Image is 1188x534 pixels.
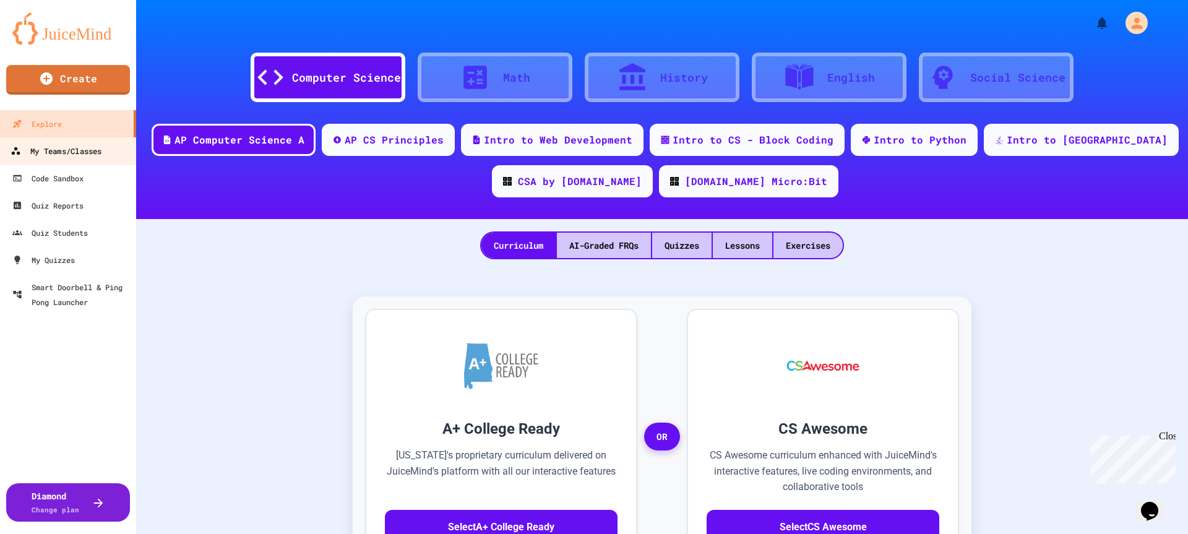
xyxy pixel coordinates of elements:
div: Intro to [GEOGRAPHIC_DATA] [1007,132,1168,147]
div: AP CS Principles [345,132,444,147]
img: A+ College Ready [464,343,538,389]
img: CODE_logo_RGB.png [670,177,679,186]
div: AP Computer Science A [174,132,304,147]
iframe: chat widget [1085,431,1176,483]
p: [US_STATE]'s proprietary curriculum delivered on JuiceMind's platform with all our interactive fe... [385,447,618,495]
div: Chat with us now!Close [5,5,85,79]
button: DiamondChange plan [6,483,130,522]
iframe: chat widget [1136,484,1176,522]
div: My Notifications [1072,12,1113,33]
div: AI-Graded FRQs [557,233,651,258]
div: Computer Science [292,69,401,86]
div: Smart Doorbell & Ping Pong Launcher [12,280,131,309]
span: Change plan [32,505,79,514]
p: CS Awesome curriculum enhanced with JuiceMind's interactive features, live coding environments, a... [707,447,939,495]
div: Diamond [32,489,79,515]
div: Quiz Reports [12,198,84,213]
div: Explore [12,116,62,131]
img: logo-orange.svg [12,12,124,45]
div: Exercises [773,233,843,258]
div: My Teams/Classes [11,144,101,159]
div: My Quizzes [12,252,75,267]
div: CSA by [DOMAIN_NAME] [518,174,642,189]
div: Curriculum [481,233,556,258]
span: OR [644,423,680,451]
div: Social Science [970,69,1065,86]
div: Quiz Students [12,225,88,240]
div: Intro to Python [874,132,966,147]
a: Create [6,65,130,95]
h3: CS Awesome [707,418,939,440]
div: [DOMAIN_NAME] Micro:Bit [685,174,827,189]
div: English [827,69,875,86]
img: CODE_logo_RGB.png [503,177,512,186]
div: Code Sandbox [12,171,84,186]
div: History [660,69,708,86]
div: Intro to CS - Block Coding [673,132,833,147]
div: Math [503,69,530,86]
div: My Account [1113,9,1151,37]
h3: A+ College Ready [385,418,618,440]
div: Intro to Web Development [484,132,632,147]
img: CS Awesome [775,329,872,403]
div: Quizzes [652,233,712,258]
div: Lessons [713,233,772,258]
